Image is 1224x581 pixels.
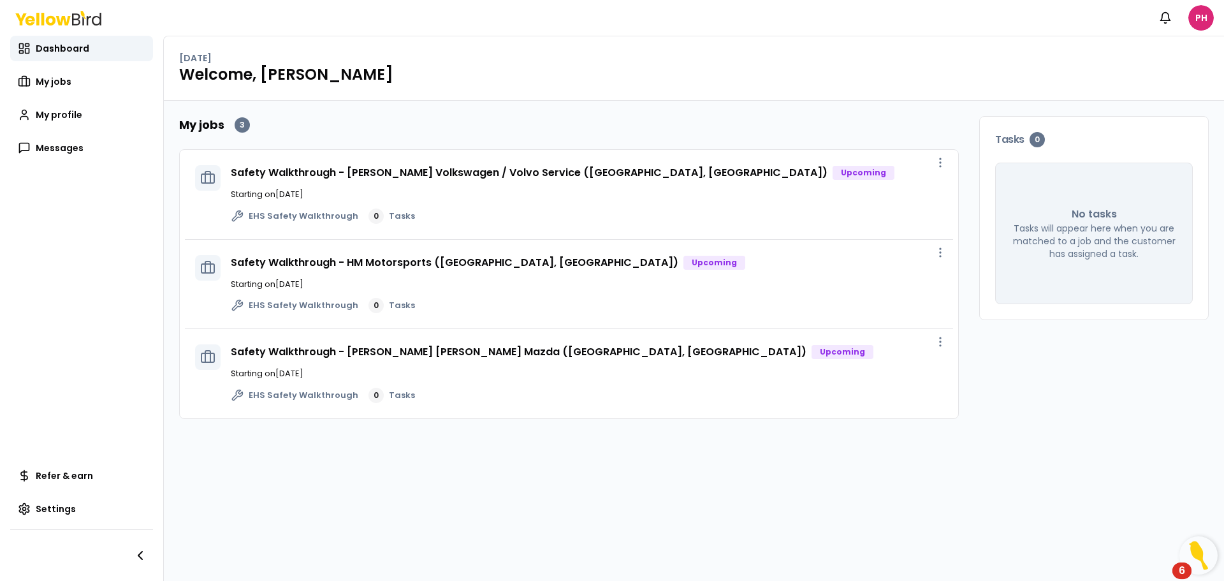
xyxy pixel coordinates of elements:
a: 0Tasks [368,298,415,313]
div: Upcoming [683,256,745,270]
div: 0 [1030,132,1045,147]
div: Upcoming [833,166,894,180]
p: Starting on [DATE] [231,188,943,201]
span: My jobs [36,75,71,88]
span: PH [1188,5,1214,31]
a: 0Tasks [368,209,415,224]
a: Dashboard [10,36,153,61]
a: My jobs [10,69,153,94]
p: No tasks [1072,207,1117,222]
span: Dashboard [36,42,89,55]
span: Refer & earn [36,469,93,482]
div: 0 [368,298,384,313]
a: Messages [10,135,153,161]
span: Messages [36,142,84,154]
a: 0Tasks [368,388,415,403]
p: [DATE] [179,52,212,64]
span: EHS Safety Walkthrough [249,389,358,402]
span: My profile [36,108,82,121]
span: EHS Safety Walkthrough [249,210,358,223]
a: My profile [10,102,153,128]
p: Starting on [DATE] [231,367,943,380]
p: Tasks will appear here when you are matched to a job and the customer has assigned a task. [1011,222,1177,260]
button: Open Resource Center, 6 new notifications [1179,536,1218,575]
a: Refer & earn [10,463,153,489]
a: Safety Walkthrough - [PERSON_NAME] [PERSON_NAME] Mazda ([GEOGRAPHIC_DATA], [GEOGRAPHIC_DATA]) [231,344,806,359]
h2: My jobs [179,116,224,134]
span: EHS Safety Walkthrough [249,299,358,312]
a: Safety Walkthrough - HM Motorsports ([GEOGRAPHIC_DATA], [GEOGRAPHIC_DATA]) [231,255,678,270]
h1: Welcome, [PERSON_NAME] [179,64,1209,85]
p: Starting on [DATE] [231,278,943,291]
div: 0 [368,388,384,403]
div: 0 [368,209,384,224]
div: 3 [235,117,250,133]
span: Settings [36,503,76,515]
div: Upcoming [812,345,873,359]
h3: Tasks [995,132,1193,147]
a: Settings [10,496,153,522]
a: Safety Walkthrough - [PERSON_NAME] Volkswagen / Volvo Service ([GEOGRAPHIC_DATA], [GEOGRAPHIC_DATA]) [231,165,827,180]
